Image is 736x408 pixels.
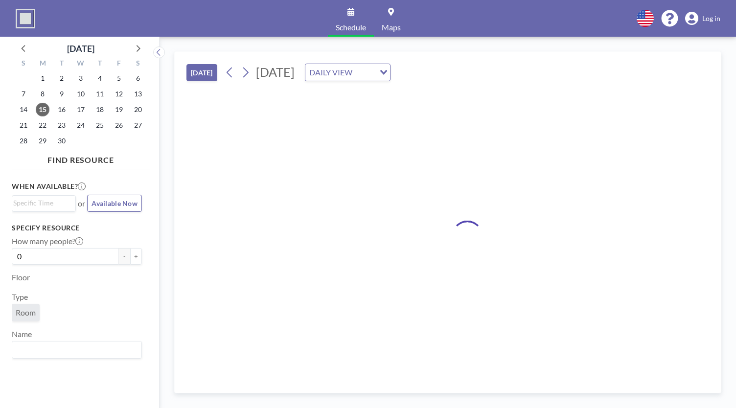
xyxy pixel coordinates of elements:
[55,134,69,148] span: Tuesday, September 30, 2025
[131,118,145,132] span: Saturday, September 27, 2025
[118,248,130,265] button: -
[186,64,217,81] button: [DATE]
[109,58,128,70] div: F
[14,58,33,70] div: S
[12,292,28,302] label: Type
[93,118,107,132] span: Thursday, September 25, 2025
[112,118,126,132] span: Friday, September 26, 2025
[12,196,75,210] div: Search for option
[131,71,145,85] span: Saturday, September 6, 2025
[382,23,401,31] span: Maps
[93,103,107,116] span: Thursday, September 18, 2025
[131,103,145,116] span: Saturday, September 20, 2025
[33,58,52,70] div: M
[55,87,69,101] span: Tuesday, September 9, 2025
[90,58,109,70] div: T
[92,199,138,207] span: Available Now
[17,87,30,101] span: Sunday, September 7, 2025
[12,272,30,282] label: Floor
[16,9,35,28] img: organization-logo
[702,14,720,23] span: Log in
[74,118,88,132] span: Wednesday, September 24, 2025
[12,329,32,339] label: Name
[355,66,374,79] input: Search for option
[305,64,390,81] div: Search for option
[36,134,49,148] span: Monday, September 29, 2025
[93,71,107,85] span: Thursday, September 4, 2025
[36,71,49,85] span: Monday, September 1, 2025
[16,308,36,317] span: Room
[12,236,83,246] label: How many people?
[71,58,91,70] div: W
[55,103,69,116] span: Tuesday, September 16, 2025
[12,341,141,358] div: Search for option
[13,198,70,208] input: Search for option
[17,118,30,132] span: Sunday, September 21, 2025
[78,199,85,208] span: or
[128,58,147,70] div: S
[112,71,126,85] span: Friday, September 5, 2025
[307,66,354,79] span: DAILY VIEW
[74,71,88,85] span: Wednesday, September 3, 2025
[93,87,107,101] span: Thursday, September 11, 2025
[36,87,49,101] span: Monday, September 8, 2025
[74,87,88,101] span: Wednesday, September 10, 2025
[131,87,145,101] span: Saturday, September 13, 2025
[12,151,150,165] h4: FIND RESOURCE
[13,343,136,356] input: Search for option
[17,134,30,148] span: Sunday, September 28, 2025
[112,103,126,116] span: Friday, September 19, 2025
[87,195,142,212] button: Available Now
[17,103,30,116] span: Sunday, September 14, 2025
[52,58,71,70] div: T
[67,42,94,55] div: [DATE]
[55,118,69,132] span: Tuesday, September 23, 2025
[74,103,88,116] span: Wednesday, September 17, 2025
[112,87,126,101] span: Friday, September 12, 2025
[256,65,295,79] span: [DATE]
[685,12,720,25] a: Log in
[55,71,69,85] span: Tuesday, September 2, 2025
[36,103,49,116] span: Monday, September 15, 2025
[336,23,366,31] span: Schedule
[12,224,142,232] h3: Specify resource
[36,118,49,132] span: Monday, September 22, 2025
[130,248,142,265] button: +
